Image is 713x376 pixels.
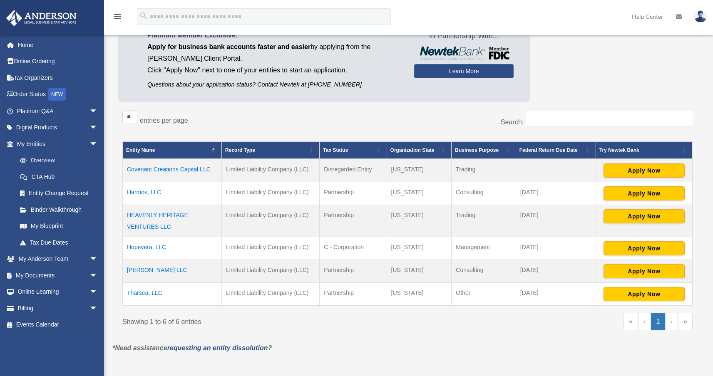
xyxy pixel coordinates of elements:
a: Binder Walkthrough [12,201,106,218]
td: Partnership [320,182,387,205]
th: Record Type: Activate to sort [222,141,320,159]
th: Business Purpose: Activate to sort [452,141,516,159]
a: My Blueprint [12,218,106,235]
span: arrow_drop_down [89,267,106,284]
td: Harmos, LLC [123,182,222,205]
img: NewtekBankLogoSM.png [418,47,509,60]
span: In Partnership With... [414,30,514,43]
a: Previous [638,313,651,330]
div: NEW [48,88,66,101]
td: HEAVENLY HERITAGE VENTURES LLC [123,205,222,237]
td: [DATE] [516,237,596,260]
a: Home [6,37,110,53]
span: arrow_drop_down [89,136,106,153]
span: Record Type [225,147,255,153]
td: Disregarded Entity [320,159,387,182]
span: arrow_drop_down [89,251,106,268]
a: Online Learningarrow_drop_down [6,284,110,300]
label: entries per page [140,117,188,124]
button: Apply Now [604,241,685,255]
p: Click "Apply Now" next to one of your entities to start an application. [147,64,402,76]
p: Questions about your application status? Contact Newtek at [PHONE_NUMBER] [147,79,402,90]
span: arrow_drop_down [89,119,106,136]
td: [US_STATE] [387,260,452,282]
button: Apply Now [604,186,685,200]
em: *Need assistance ? [112,344,272,351]
td: Limited Liability Company (LLC) [222,260,320,282]
button: Apply Now [604,163,685,178]
td: Trading [452,159,516,182]
td: [US_STATE] [387,182,452,205]
th: Federal Return Due Date: Activate to sort [516,141,596,159]
a: Platinum Q&Aarrow_drop_down [6,103,110,119]
td: Limited Liability Company (LLC) [222,205,320,237]
button: Apply Now [604,264,685,278]
a: Online Ordering [6,53,110,70]
p: by applying from the [PERSON_NAME] Client Portal. [147,41,402,64]
a: First [624,313,638,330]
td: [DATE] [516,260,596,282]
a: Billingarrow_drop_down [6,300,110,317]
div: Showing 1 to 6 of 6 entries [122,313,401,328]
td: Partnership [320,260,387,282]
td: [PERSON_NAME] LLC [123,260,222,282]
button: Apply Now [604,209,685,223]
p: Platinum Member Exclusive: [147,30,402,41]
a: Entity Change Request [12,185,106,202]
a: requesting an entity dissolution [167,344,268,351]
td: [DATE] [516,182,596,205]
a: My Documentsarrow_drop_down [6,267,110,284]
td: Tharsea, LLC [123,282,222,306]
td: [US_STATE] [387,237,452,260]
span: Apply for business bank accounts faster and easier [147,43,311,50]
a: Next [665,313,678,330]
td: Trading [452,205,516,237]
span: arrow_drop_down [89,300,106,317]
td: Hopevera, LLC [123,237,222,260]
td: Limited Liability Company (LLC) [222,237,320,260]
td: Partnership [320,205,387,237]
label: Search: [501,119,524,126]
a: Overview [12,152,102,169]
span: Entity Name [126,147,155,153]
div: Try Newtek Bank [599,145,680,155]
th: Organization State: Activate to sort [387,141,452,159]
span: Tax Status [323,147,348,153]
th: Entity Name: Activate to invert sorting [123,141,222,159]
th: Tax Status: Activate to sort [320,141,387,159]
td: [US_STATE] [387,205,452,237]
img: Anderson Advisors Platinum Portal [4,10,79,26]
span: Business Purpose [455,147,499,153]
td: [US_STATE] [387,282,452,306]
a: Learn More [414,64,514,78]
a: menu [112,15,122,22]
td: C - Corporation [320,237,387,260]
a: Tax Due Dates [12,234,106,251]
i: menu [112,12,122,22]
a: My Entitiesarrow_drop_down [6,136,106,152]
a: CTA Hub [12,168,106,185]
a: Last [678,313,693,330]
a: Digital Productsarrow_drop_down [6,119,110,136]
td: Consulting [452,260,516,282]
td: Limited Liability Company (LLC) [222,182,320,205]
span: arrow_drop_down [89,103,106,120]
img: User Pic [694,10,707,22]
td: [DATE] [516,282,596,306]
button: Apply Now [604,287,685,301]
span: Federal Return Due Date [519,147,578,153]
td: Covenant Creations Capital LLC [123,159,222,182]
a: Tax Organizers [6,69,110,86]
span: Organization State [390,147,435,153]
th: Try Newtek Bank : Activate to sort [596,141,692,159]
span: arrow_drop_down [89,284,106,301]
a: Events Calendar [6,317,110,333]
a: My Anderson Teamarrow_drop_down [6,251,110,267]
a: Order StatusNEW [6,86,110,103]
td: [US_STATE] [387,159,452,182]
td: Partnership [320,282,387,306]
td: Limited Liability Company (LLC) [222,282,320,306]
a: 1 [651,313,666,330]
td: Other [452,282,516,306]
